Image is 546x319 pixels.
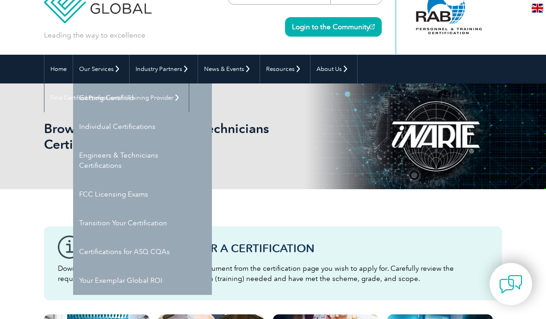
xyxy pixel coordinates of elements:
[130,55,198,83] a: Industry Partners
[532,4,543,13] img: en
[260,55,310,83] a: Resources
[73,141,212,180] a: Engineers & Technicians Certifications
[73,55,129,83] a: Our Services
[44,121,296,152] h1: Browse All Engineers and Technicians Certifications by Category
[499,273,522,296] img: contact-chat.png
[73,237,212,266] a: Certifications for ASQ CQAs
[86,242,488,254] h3: Before You Apply For a Certification
[73,266,212,295] a: Your Exemplar Global ROI
[44,55,73,83] a: Home
[73,112,212,141] a: Individual Certifications
[310,55,357,83] a: About Us
[44,83,189,112] a: Find Certified Professional / Training Provider
[58,263,488,284] p: Download the “Certification Requirements” document from the certification page you wish to apply ...
[285,17,382,37] a: Login to the Community
[73,180,212,209] a: FCC Licensing Exams
[198,55,260,83] a: News & Events
[44,30,145,40] p: Leading the way to excellence
[73,209,212,237] a: Transition Your Certification
[370,24,375,29] img: open_square.png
